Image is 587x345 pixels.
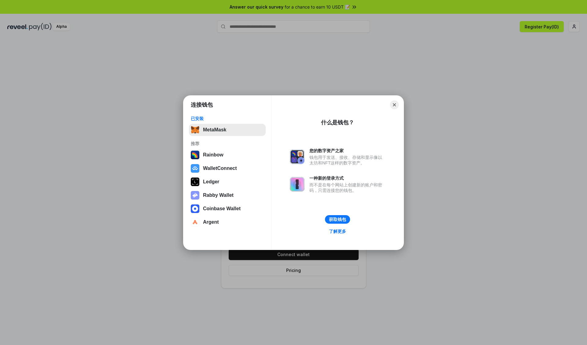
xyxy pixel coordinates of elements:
[189,176,266,188] button: Ledger
[203,219,219,225] div: Argent
[191,191,199,200] img: svg+xml,%3Csvg%20xmlns%3D%22http%3A%2F%2Fwww.w3.org%2F2000%2Fsvg%22%20fill%3D%22none%22%20viewBox...
[189,189,266,201] button: Rabby Wallet
[191,218,199,226] img: svg+xml,%3Csvg%20width%3D%2228%22%20height%3D%2228%22%20viewBox%3D%220%200%2028%2028%22%20fill%3D...
[309,155,385,166] div: 钱包用于发送、接收、存储和显示像以太坊和NFT这样的数字资产。
[189,162,266,174] button: WalletConnect
[189,216,266,228] button: Argent
[191,141,264,146] div: 推荐
[191,116,264,121] div: 已安装
[290,149,305,164] img: svg+xml,%3Csvg%20xmlns%3D%22http%3A%2F%2Fwww.w3.org%2F2000%2Fsvg%22%20fill%3D%22none%22%20viewBox...
[191,204,199,213] img: svg+xml,%3Csvg%20width%3D%2228%22%20height%3D%2228%22%20viewBox%3D%220%200%2028%2028%22%20fill%3D...
[191,164,199,173] img: svg+xml,%3Csvg%20width%3D%2228%22%20height%3D%2228%22%20viewBox%3D%220%200%2028%2028%22%20fill%3D...
[325,227,350,235] a: 了解更多
[203,193,234,198] div: Rabby Wallet
[203,179,219,185] div: Ledger
[191,101,213,108] h1: 连接钱包
[390,101,399,109] button: Close
[309,148,385,153] div: 您的数字资产之家
[191,126,199,134] img: svg+xml,%3Csvg%20fill%3D%22none%22%20height%3D%2233%22%20viewBox%3D%220%200%2035%2033%22%20width%...
[191,178,199,186] img: svg+xml,%3Csvg%20xmlns%3D%22http%3A%2F%2Fwww.w3.org%2F2000%2Fsvg%22%20width%3D%2228%22%20height%3...
[290,177,305,192] img: svg+xml,%3Csvg%20xmlns%3D%22http%3A%2F%2Fwww.w3.org%2F2000%2Fsvg%22%20fill%3D%22none%22%20viewBox...
[203,127,226,133] div: MetaMask
[309,182,385,193] div: 而不是在每个网站上创建新的账户和密码，只需连接您的钱包。
[189,124,266,136] button: MetaMask
[309,175,385,181] div: 一种新的登录方式
[189,149,266,161] button: Rainbow
[321,119,354,126] div: 什么是钱包？
[191,151,199,159] img: svg+xml,%3Csvg%20width%3D%22120%22%20height%3D%22120%22%20viewBox%3D%220%200%20120%20120%22%20fil...
[203,166,237,171] div: WalletConnect
[329,217,346,222] div: 获取钱包
[329,229,346,234] div: 了解更多
[189,203,266,215] button: Coinbase Wallet
[203,152,223,158] div: Rainbow
[203,206,241,211] div: Coinbase Wallet
[325,215,350,224] button: 获取钱包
